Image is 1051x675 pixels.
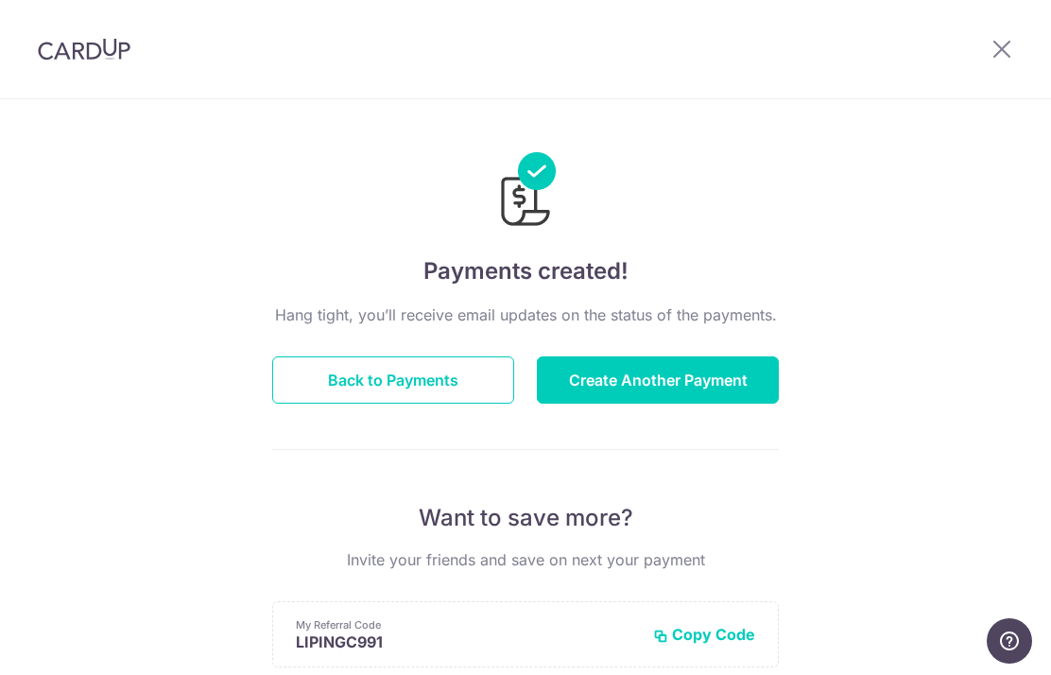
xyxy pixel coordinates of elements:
p: My Referral Code [296,617,638,632]
img: Payments [495,152,556,232]
p: Want to save more? [272,503,779,533]
button: Copy Code [653,625,755,644]
button: Back to Payments [272,356,514,404]
p: LIPINGC991 [296,632,638,651]
h4: Payments created! [272,254,779,288]
p: Invite your friends and save on next your payment [272,548,779,571]
button: Create Another Payment [537,356,779,404]
img: CardUp [38,38,130,61]
iframe: Opens a widget where you can find more information [987,618,1032,666]
p: Hang tight, you’ll receive email updates on the status of the payments. [272,303,779,326]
